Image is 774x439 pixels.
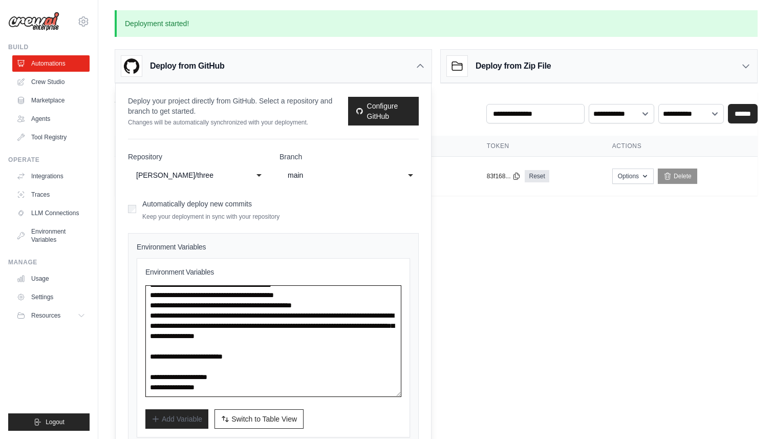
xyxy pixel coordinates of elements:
div: [PERSON_NAME]/three [136,169,239,181]
p: Deploy your project directly from GitHub. Select a repository and branch to get started. [128,96,348,116]
a: LLM Connections [12,205,90,221]
th: Crew [115,136,191,157]
button: Options [612,169,654,184]
a: Traces [12,186,90,203]
button: Logout [8,413,90,431]
span: Switch to Table View [231,414,297,424]
label: Repository [128,152,267,162]
h4: Environment Variables [137,242,410,252]
a: Crew Studio [12,74,90,90]
span: Resources [31,311,60,320]
a: Tool Registry [12,129,90,145]
a: Marketplace [12,92,90,109]
p: Deployment started! [115,10,758,37]
th: Token [475,136,600,157]
th: Actions [600,136,758,157]
a: Reset [525,170,549,182]
button: 83f168... [487,172,521,180]
div: Manage [8,258,90,266]
p: Manage and monitor your active crew automations from this dashboard. [115,106,342,116]
p: Keep your deployment in sync with your repository [142,213,279,221]
a: Environment Variables [12,223,90,248]
label: Automatically deploy new commits [142,200,252,208]
a: Settings [12,289,90,305]
div: Build [8,43,90,51]
div: Operate [8,156,90,164]
img: Logo [8,12,59,31]
a: Usage [12,270,90,287]
h3: Deploy from GitHub [150,60,224,72]
button: Switch to Table View [214,409,304,429]
h3: Deploy from Zip File [476,60,551,72]
a: Automations [12,55,90,72]
h3: Environment Variables [145,267,401,277]
button: Resources [12,307,90,324]
a: Integrations [12,168,90,184]
img: GitHub Logo [121,56,142,76]
button: Add Variable [145,409,208,429]
a: Configure GitHub [348,97,419,126]
h2: Automations Live [115,92,342,106]
a: Agents [12,111,90,127]
label: Branch [279,152,419,162]
p: Changes will be automatically synchronized with your deployment. [128,118,348,127]
span: Logout [46,418,64,426]
div: main [288,169,390,181]
a: Delete [658,169,697,184]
